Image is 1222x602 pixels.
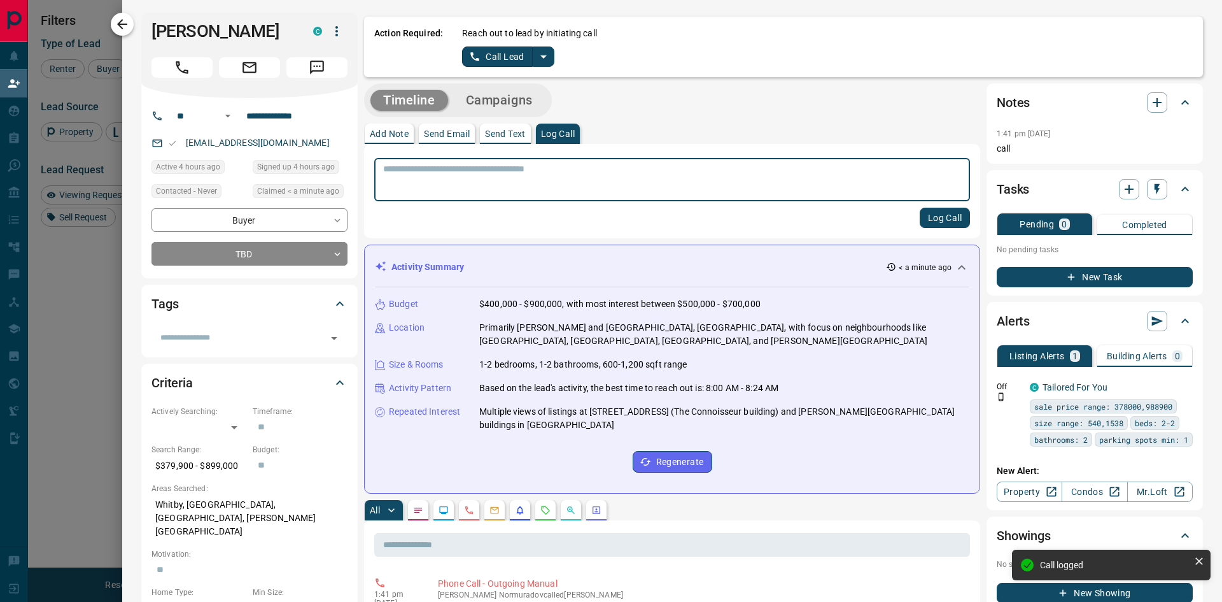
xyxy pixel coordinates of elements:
div: condos.ca [313,27,322,36]
div: Call logged [1040,560,1189,570]
span: Contacted - Never [156,185,217,197]
p: 0 [1062,220,1067,229]
a: Mr.Loft [1127,482,1193,502]
p: Budget [389,297,418,311]
div: split button [462,47,554,67]
h2: Alerts [997,311,1030,331]
p: Phone Call - Outgoing Manual [438,577,965,591]
p: Reach out to lead by initiating call [462,27,597,40]
p: Action Required: [374,27,443,67]
button: New Task [997,267,1193,287]
span: Active 4 hours ago [156,161,220,173]
span: sale price range: 378000,988900 [1034,400,1172,413]
div: Tags [151,289,348,319]
p: Building Alerts [1107,352,1167,361]
span: Message [286,57,348,78]
span: Email [219,57,280,78]
button: Timeline [370,90,448,111]
p: 1 [1072,352,1078,361]
button: Open [220,108,235,124]
svg: Requests [540,505,551,515]
div: Buyer [151,208,348,232]
button: Regenerate [633,451,712,473]
a: Property [997,482,1062,502]
span: Claimed < a minute ago [257,185,339,197]
p: Multiple views of listings at [STREET_ADDRESS] (The Connoisseur building) and [PERSON_NAME][GEOGR... [479,405,969,432]
h2: Notes [997,92,1030,113]
span: beds: 2-2 [1135,417,1175,429]
div: Tue Oct 14 2025 [151,160,246,178]
p: Budget: [253,444,348,455]
svg: Agent Actions [591,505,601,515]
svg: Opportunities [566,505,576,515]
p: Home Type: [151,587,246,598]
div: Showings [997,520,1193,551]
p: 0 [1175,352,1180,361]
div: TBD [151,242,348,266]
button: Campaigns [453,90,545,111]
p: [PERSON_NAME] Normuradov called [PERSON_NAME] [438,591,965,599]
p: call [997,142,1193,155]
h2: Showings [997,526,1051,546]
p: Send Email [424,129,470,138]
div: Notes [997,87,1193,118]
p: Search Range: [151,444,246,455]
p: < a minute ago [899,262,952,273]
p: Based on the lead's activity, the best time to reach out is: 8:00 AM - 8:24 AM [479,382,778,395]
p: Listing Alerts [1009,352,1065,361]
p: Pending [1020,220,1054,229]
a: [EMAIL_ADDRESS][DOMAIN_NAME] [186,138,330,148]
svg: Calls [464,505,474,515]
p: Primarily [PERSON_NAME] and [GEOGRAPHIC_DATA], [GEOGRAPHIC_DATA], with focus on neighbourhoods li... [479,321,969,348]
span: bathrooms: 2 [1034,433,1088,446]
div: condos.ca [1030,383,1039,392]
p: Actively Searching: [151,406,246,417]
p: Activity Pattern [389,382,451,395]
p: No showings booked [997,559,1193,570]
h2: Criteria [151,373,193,393]
p: Location [389,321,425,334]
p: Min Size: [253,587,348,598]
span: parking spots min: 1 [1099,433,1188,446]
svg: Emails [489,505,500,515]
svg: Push Notification Only [997,392,1006,401]
p: Log Call [541,129,575,138]
p: Repeated Interest [389,405,460,419]
span: Call [151,57,213,78]
h1: [PERSON_NAME] [151,21,294,41]
div: Activity Summary< a minute ago [375,255,969,279]
a: Tailored For You [1043,382,1107,392]
svg: Lead Browsing Activity [439,505,449,515]
p: 1:41 pm [374,590,419,599]
p: 1:41 pm [DATE] [997,129,1051,138]
button: Open [325,329,343,347]
p: All [370,506,380,515]
p: Motivation: [151,548,348,560]
p: Timeframe: [253,406,348,417]
button: Call Lead [462,47,533,67]
p: $379,900 - $899,000 [151,455,246,477]
p: New Alert: [997,464,1193,478]
div: Alerts [997,306,1193,336]
p: Areas Searched: [151,483,348,494]
span: Signed up 4 hours ago [257,161,335,173]
a: Condos [1062,482,1127,502]
h2: Tasks [997,179,1029,199]
p: Activity Summary [391,261,464,274]
button: Log Call [920,208,970,228]
p: Whitby, [GEOGRAPHIC_DATA], [GEOGRAPHIC_DATA], [PERSON_NAME][GEOGRAPHIC_DATA] [151,494,348,542]
div: Tasks [997,174,1193,204]
p: $400,000 - $900,000, with most interest between $500,000 - $700,000 [479,297,761,311]
p: No pending tasks [997,240,1193,259]
svg: Email Valid [168,139,177,148]
svg: Notes [413,505,423,515]
div: Criteria [151,368,348,398]
span: size range: 540,1538 [1034,417,1123,429]
p: Completed [1122,220,1167,229]
div: Tue Oct 14 2025 [253,184,348,202]
svg: Listing Alerts [515,505,525,515]
p: Size & Rooms [389,358,444,371]
p: Off [997,381,1022,392]
p: 1-2 bedrooms, 1-2 bathrooms, 600-1,200 sqft range [479,358,687,371]
div: Tue Oct 14 2025 [253,160,348,178]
